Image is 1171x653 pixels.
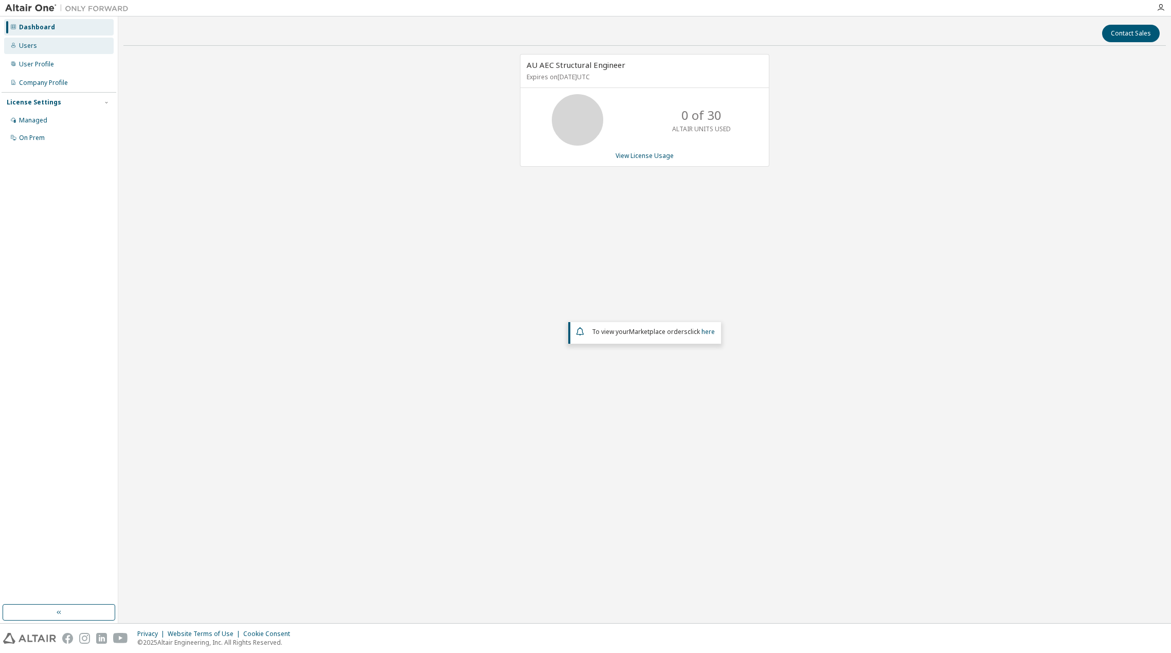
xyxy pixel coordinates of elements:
[681,107,722,124] p: 0 of 30
[19,42,37,50] div: Users
[672,125,731,133] p: ALTAIR UNITS USED
[701,327,715,336] a: here
[113,633,128,644] img: youtube.svg
[629,327,688,336] em: Marketplace orders
[168,630,243,638] div: Website Terms of Use
[5,3,134,13] img: Altair One
[1102,25,1160,42] button: Contact Sales
[62,633,73,644] img: facebook.svg
[96,633,107,644] img: linkedin.svg
[19,134,45,142] div: On Prem
[7,98,61,107] div: License Settings
[3,633,56,644] img: altair_logo.svg
[19,79,68,87] div: Company Profile
[243,630,296,638] div: Cookie Consent
[19,23,55,31] div: Dashboard
[137,630,168,638] div: Privacy
[79,633,90,644] img: instagram.svg
[19,116,47,125] div: Managed
[592,327,715,336] span: To view your click
[527,73,760,81] p: Expires on [DATE] UTC
[137,638,296,647] p: © 2025 Altair Engineering, Inc. All Rights Reserved.
[616,151,674,160] a: View License Usage
[19,60,54,68] div: User Profile
[527,60,625,70] span: AU AEC Structural Engineer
